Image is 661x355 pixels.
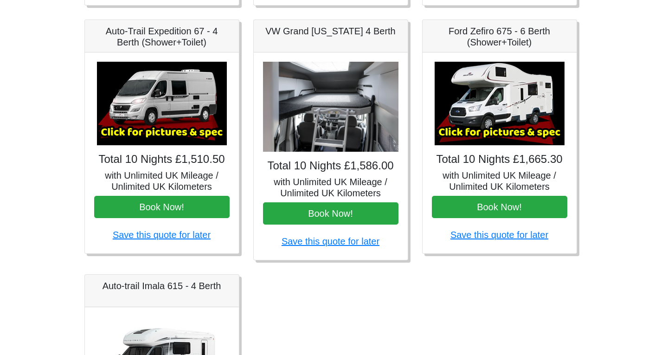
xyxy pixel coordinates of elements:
h4: Total 10 Nights £1,665.30 [432,153,567,166]
h5: Ford Zefiro 675 - 6 Berth (Shower+Toilet) [432,26,567,48]
img: Auto-Trail Expedition 67 - 4 Berth (Shower+Toilet) [97,62,227,145]
img: VW Grand California 4 Berth [263,62,398,152]
button: Book Now! [263,202,398,225]
button: Book Now! [94,196,230,218]
img: Ford Zefiro 675 - 6 Berth (Shower+Toilet) [435,62,565,145]
h4: Total 10 Nights £1,586.00 [263,159,398,173]
a: Save this quote for later [282,236,379,246]
a: Save this quote for later [450,230,548,240]
h5: with Unlimited UK Mileage / Unlimited UK Kilometers [263,176,398,199]
h5: Auto-Trail Expedition 67 - 4 Berth (Shower+Toilet) [94,26,230,48]
h5: VW Grand [US_STATE] 4 Berth [263,26,398,37]
h5: Auto-trail Imala 615 - 4 Berth [94,280,230,291]
h4: Total 10 Nights £1,510.50 [94,153,230,166]
h5: with Unlimited UK Mileage / Unlimited UK Kilometers [432,170,567,192]
a: Save this quote for later [113,230,211,240]
button: Book Now! [432,196,567,218]
h5: with Unlimited UK Mileage / Unlimited UK Kilometers [94,170,230,192]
